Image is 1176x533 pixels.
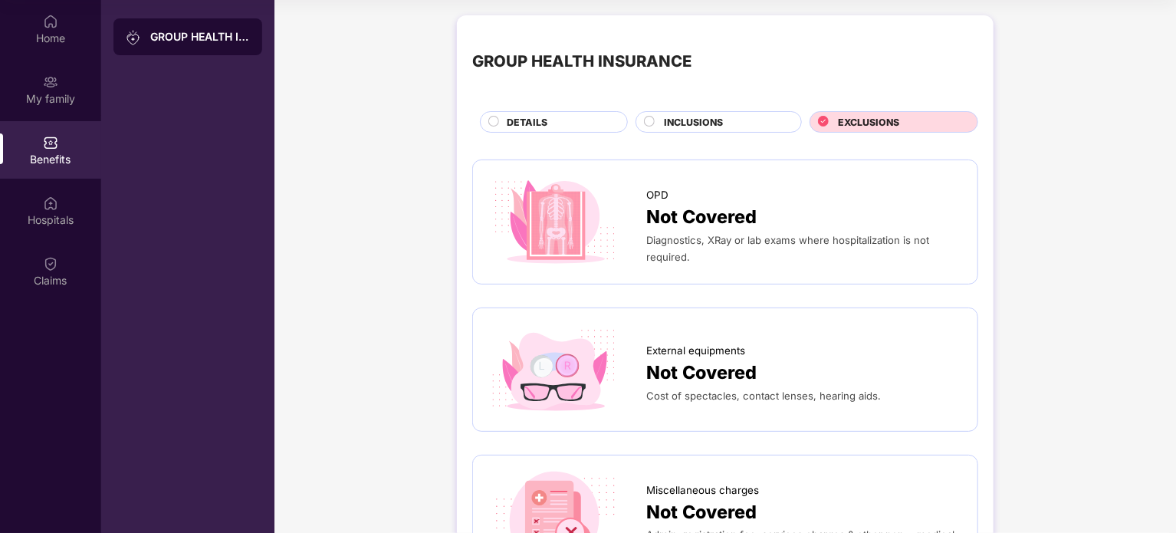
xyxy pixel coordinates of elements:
span: DETAILS [507,115,547,130]
span: OPD [646,187,668,203]
span: Cost of spectacles, contact lenses, hearing aids. [646,390,881,402]
div: GROUP HEALTH INSURANCE [472,49,691,74]
span: External equipments [646,343,745,359]
img: svg+xml;base64,PHN2ZyBpZD0iSG9zcGl0YWxzIiB4bWxucz0iaHR0cDovL3d3dy53My5vcmcvMjAwMC9zdmciIHdpZHRoPS... [43,196,58,211]
img: svg+xml;base64,PHN2ZyBpZD0iQ2xhaW0iIHhtbG5zPSJodHRwOi8vd3d3LnczLm9yZy8yMDAwL3N2ZyIgd2lkdGg9IjIwIi... [43,256,58,271]
img: svg+xml;base64,PHN2ZyBpZD0iSG9tZSIgeG1sbnM9Imh0dHA6Ly93d3cudzMub3JnLzIwMDAvc3ZnIiB3aWR0aD0iMjAiIG... [43,14,58,29]
span: INCLUSIONS [664,115,723,130]
div: GROUP HEALTH INSURANCE [150,29,250,44]
span: Miscellaneous charges [646,482,759,498]
img: icon [488,176,621,268]
span: Not Covered [646,498,757,527]
span: Not Covered [646,203,757,232]
img: svg+xml;base64,PHN2ZyB3aWR0aD0iMjAiIGhlaWdodD0iMjAiIHZpZXdCb3g9IjAgMCAyMCAyMCIgZmlsbD0ibm9uZSIgeG... [126,30,141,45]
span: EXCLUSIONS [838,115,899,130]
img: icon [488,324,621,416]
img: svg+xml;base64,PHN2ZyB3aWR0aD0iMjAiIGhlaWdodD0iMjAiIHZpZXdCb3g9IjAgMCAyMCAyMCIgZmlsbD0ibm9uZSIgeG... [43,74,58,90]
span: Not Covered [646,359,757,387]
img: svg+xml;base64,PHN2ZyBpZD0iQmVuZWZpdHMiIHhtbG5zPSJodHRwOi8vd3d3LnczLm9yZy8yMDAwL3N2ZyIgd2lkdGg9Ij... [43,135,58,150]
span: Diagnostics, XRay or lab exams where hospitalization is not required. [646,234,929,263]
